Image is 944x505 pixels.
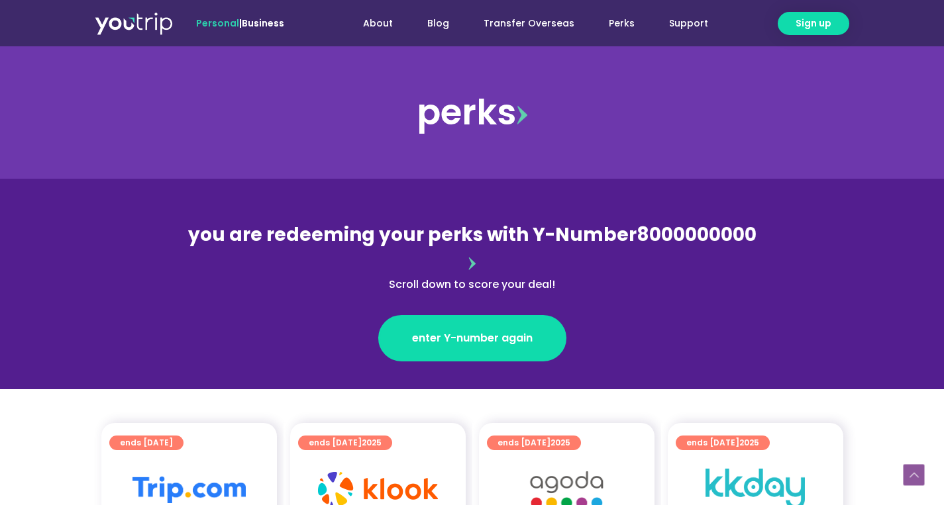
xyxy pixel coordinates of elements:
a: Support [652,11,725,36]
span: ends [DATE] [309,436,382,450]
a: ends [DATE] [109,436,184,450]
a: Blog [410,11,466,36]
span: 2025 [362,437,382,448]
span: ends [DATE] [120,436,173,450]
span: you are redeeming your perks with Y-Number [188,222,637,248]
span: Personal [196,17,239,30]
a: Perks [592,11,652,36]
div: 8000000000 [185,221,760,293]
span: ends [DATE] [686,436,759,450]
a: ends [DATE]2025 [676,436,770,450]
a: Transfer Overseas [466,11,592,36]
span: Sign up [796,17,831,30]
span: 2025 [739,437,759,448]
nav: Menu [320,11,725,36]
span: 2025 [551,437,570,448]
a: Business [242,17,284,30]
a: About [346,11,410,36]
div: Scroll down to score your deal! [185,277,760,293]
a: ends [DATE]2025 [298,436,392,450]
a: enter Y-number again [378,315,566,361]
span: ends [DATE] [498,436,570,450]
span: enter Y-number again [412,330,533,346]
span: | [196,17,284,30]
a: ends [DATE]2025 [487,436,581,450]
a: Sign up [778,12,849,35]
